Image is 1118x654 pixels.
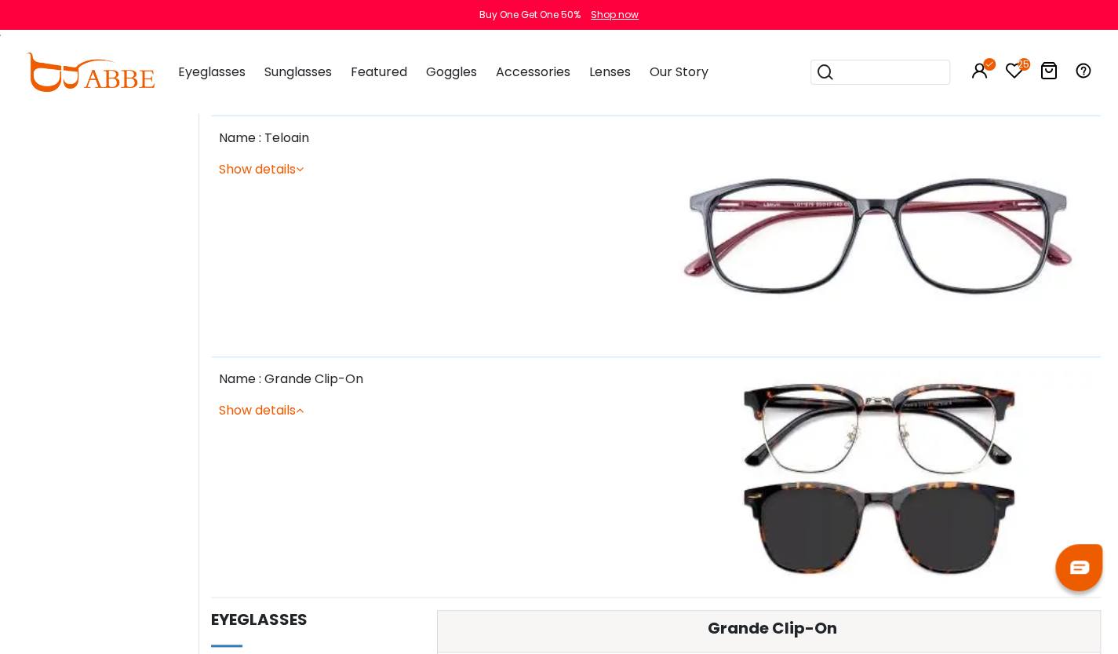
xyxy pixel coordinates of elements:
[219,129,648,148] p: Name : Teloain
[450,619,1096,638] h5: Grande Clip-On
[591,8,639,22] div: Shop now
[351,63,407,81] span: Featured
[1070,561,1089,574] img: chat
[219,401,304,419] a: Show details
[219,370,648,389] p: Name : Grande Clip-On
[211,610,422,629] h5: Eyeglasses
[426,63,477,81] span: Goggles
[178,63,246,81] span: Eyeglasses
[264,63,332,81] span: Sunglasses
[1005,64,1024,82] a: 25
[650,63,708,81] span: Our Story
[479,8,581,22] div: Buy One Get One 50%
[589,63,631,81] span: Lenses
[1018,58,1030,71] i: 25
[583,8,639,21] a: Shop now
[496,63,570,81] span: Accessories
[26,53,155,92] img: abbeglasses.com
[219,160,304,178] a: Show details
